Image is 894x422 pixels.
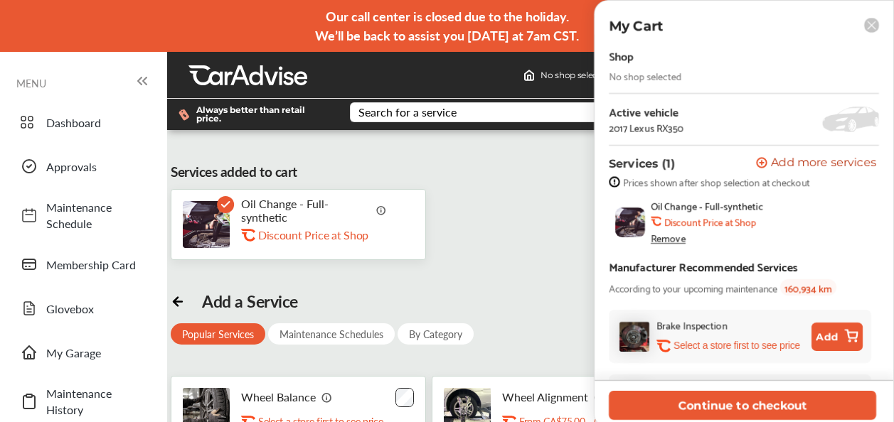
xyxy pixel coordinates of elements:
span: Prices shown after shop selection at checkout [623,176,809,188]
img: info_icon_vector.svg [321,391,333,403]
div: Shop [609,45,634,65]
a: Membership Card [13,246,153,283]
div: Manufacturer Recommended Services [609,256,798,276]
button: Add [811,323,863,351]
div: 2017 Lexus RX350 [609,122,683,134]
span: Membership Card [46,256,146,273]
p: Services (1) [609,157,675,171]
span: My Garage [46,345,146,361]
div: Services added to cart [171,162,297,182]
span: MENU [16,77,46,89]
a: Add more services [756,157,879,171]
div: Brake Inspection [656,317,728,333]
a: Dashboard [13,104,153,141]
img: placeholder_car.5a1ece94.svg [822,107,879,132]
span: No shop selected [541,70,611,81]
span: Oil Change - Full-synthetic [651,200,763,212]
p: Oil Change - Full-synthetic [241,197,371,224]
p: Wheel Balance [241,390,316,404]
img: dollor_label_vector.a70140d1.svg [179,109,189,121]
img: header-home-logo.8d720a4f.svg [523,70,535,81]
span: Add more services [771,157,876,171]
img: info_icon_vector.svg [376,205,387,215]
div: By Category [398,323,474,345]
div: Active vehicle [609,105,683,118]
span: Glovebox [46,301,146,317]
span: Dashboard [46,114,146,131]
div: Maintenance Schedules [268,323,395,345]
img: oil-change-thumb.jpg [615,207,645,237]
div: Discount Price at Shop [258,228,400,242]
a: My Garage [13,334,153,371]
div: Search for a service [358,107,457,118]
b: Discount Price at Shop [664,216,755,227]
a: Glovebox [13,290,153,327]
p: My Cart [609,18,663,34]
button: Add more services [756,157,876,171]
div: Popular Services [171,323,265,345]
span: According to your upcoming maintenance [609,279,777,296]
div: Add a Service [202,291,298,311]
a: Approvals [13,148,153,185]
p: Wheel Alignment [502,390,588,404]
div: Remove [651,232,686,244]
span: Approvals [46,158,146,175]
span: Maintenance Schedule [46,199,146,232]
div: No shop selected [609,70,682,82]
img: brake-inspection-thumb.jpg [619,322,649,352]
img: oil-change-thumb.jpg [183,201,230,248]
span: Maintenance History [46,385,146,418]
span: 160,934 km [780,279,836,296]
a: Maintenance Schedule [13,192,153,239]
button: Continue to checkout [609,391,876,420]
img: info-strock.ef5ea3fe.svg [609,176,620,188]
span: Always better than retail price. [196,106,327,123]
p: Select a store first to see price [674,339,800,352]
